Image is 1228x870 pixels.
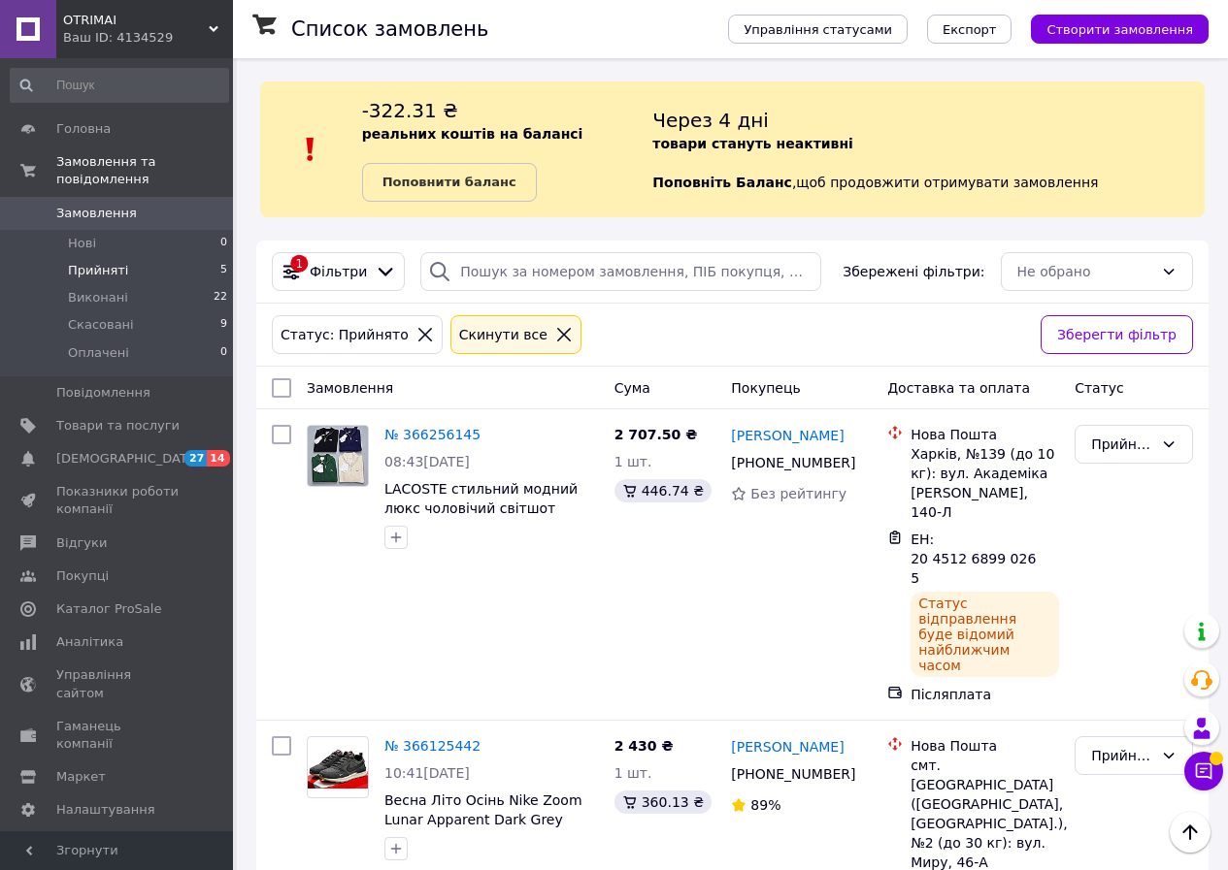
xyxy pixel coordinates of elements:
a: Фото товару [307,425,369,487]
span: Головна [56,120,111,138]
b: товари стануть неактивні [652,136,853,151]
button: Експорт [927,15,1012,44]
input: Пошук [10,68,229,103]
div: Статус: Прийнято [277,324,413,345]
span: 0 [220,235,227,252]
span: Виконані [68,289,128,306]
span: 0 [220,344,227,362]
a: № 366256145 [384,427,481,442]
div: , щоб продовжити отримувати замовлення [652,97,1205,202]
span: Показники роботи компанії [56,483,180,518]
span: Товари та послуги [56,417,180,435]
span: Покупець [731,380,800,396]
div: 446.74 ₴ [614,479,712,502]
span: Замовлення та повідомлення [56,153,233,188]
h1: Список замовлень [291,17,488,41]
span: Cума [614,380,650,396]
span: Скасовані [68,316,134,334]
span: Доставка та оплата [887,380,1030,396]
span: 89% [750,797,780,813]
span: Нові [68,235,96,252]
div: Харків, №139 (до 10 кг): вул. Академіка [PERSON_NAME], 140-Л [911,444,1059,522]
div: Нова Пошта [911,425,1059,444]
div: Cкинути все [455,324,551,345]
span: 27 [184,450,207,467]
span: Відгуки [56,534,107,552]
a: Весна Літо Осінь Nike Zoom Lunar Apparent Dark Grey Black Gum чоловічі кросівки текстиль Найк Зум... [384,792,585,866]
span: -322.31 ₴ [362,99,458,122]
button: Управління статусами [728,15,908,44]
div: Нова Пошта [911,736,1059,756]
span: Експорт [943,22,997,37]
a: [PERSON_NAME] [731,426,844,445]
a: № 366125442 [384,738,481,754]
span: Статус [1075,380,1124,396]
img: Фото товару [308,426,368,486]
button: Чат з покупцем [1184,752,1223,790]
button: Створити замовлення [1031,15,1209,44]
div: Прийнято [1091,434,1153,455]
span: 10:41[DATE] [384,765,470,781]
div: Ваш ID: 4134529 [63,29,233,47]
span: Замовлення [56,205,137,222]
span: OTRIMAI [63,12,209,29]
div: Післяплата [911,685,1059,704]
span: 9 [220,316,227,334]
span: 1 шт. [614,454,652,469]
span: [PHONE_NUMBER] [731,455,855,470]
span: Гаманець компанії [56,718,180,753]
span: Без рейтингу [750,486,846,501]
button: Наверх [1170,812,1211,853]
span: Замовлення [307,380,393,396]
a: LACOSTE cтильний модний люкс чоловічий світшот светр кофта Лакост [GEOGRAPHIC_DATA] [384,481,578,555]
button: Зберегти фільтр [1041,315,1193,354]
div: Статус відправлення буде відомий найближчим часом [911,592,1059,677]
div: Не обрано [1017,261,1153,282]
span: 1 шт. [614,765,652,781]
span: 22 [214,289,227,306]
span: Налаштування [56,801,155,819]
span: Через 4 дні [652,109,769,132]
span: Прийняті [68,262,128,279]
span: Аналітика [56,633,123,651]
span: Повідомлення [56,384,150,402]
span: 2 430 ₴ [614,738,674,754]
span: Створити замовлення [1046,22,1193,37]
div: 360.13 ₴ [614,790,712,814]
b: Поповнити баланс [382,175,516,189]
span: 5 [220,262,227,279]
div: Прийнято [1091,745,1153,766]
span: Фільтри [310,262,367,281]
a: Створити замовлення [1012,20,1209,36]
span: Збережені фільтри: [843,262,984,281]
span: [DEMOGRAPHIC_DATA] [56,450,200,467]
span: ЕН: 20 4512 6899 0265 [911,532,1036,586]
span: Зберегти фільтр [1057,324,1177,345]
img: :exclamation: [296,135,325,164]
img: Фото товару [308,746,368,788]
span: Покупці [56,567,109,585]
a: Поповнити баланс [362,163,537,202]
a: Фото товару [307,736,369,798]
b: Поповніть Баланс [652,175,792,190]
b: реальних коштів на балансі [362,126,583,142]
span: Оплачені [68,344,129,362]
span: Маркет [56,768,106,786]
a: [PERSON_NAME] [731,737,844,757]
span: 2 707.50 ₴ [614,427,698,442]
span: Каталог ProSale [56,600,161,618]
span: 14 [207,450,229,467]
span: Управління статусами [744,22,892,37]
span: [PHONE_NUMBER] [731,766,855,782]
span: 08:43[DATE] [384,454,470,469]
span: Управління сайтом [56,666,180,701]
input: Пошук за номером замовлення, ПІБ покупця, номером телефону, Email, номером накладної [420,252,821,291]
